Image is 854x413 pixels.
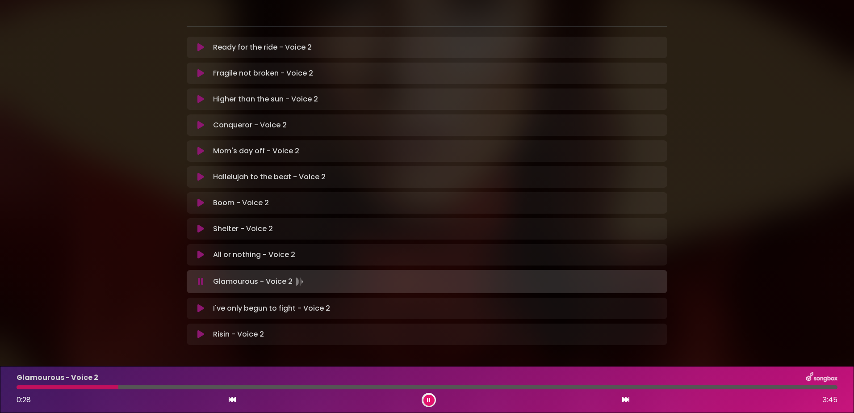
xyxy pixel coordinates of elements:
p: Mom's day off - Voice 2 [213,146,299,156]
p: I've only begun to fight - Voice 2 [213,303,330,314]
p: Shelter - Voice 2 [213,223,273,234]
p: Risin - Voice 2 [213,329,264,340]
p: Ready for the ride - Voice 2 [213,42,312,53]
p: All or nothing - Voice 2 [213,249,295,260]
p: Higher than the sun - Voice 2 [213,94,318,105]
img: songbox-logo-white.png [806,372,837,383]
p: Glamourous - Voice 2 [213,275,305,288]
p: Conqueror - Voice 2 [213,120,287,131]
img: waveform4.gif [293,275,305,288]
p: Glamourous - Voice 2 [17,372,98,383]
p: Hallelujah to the beat - Voice 2 [213,172,326,182]
p: Boom - Voice 2 [213,198,269,208]
p: Fragile not broken - Voice 2 [213,68,313,79]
